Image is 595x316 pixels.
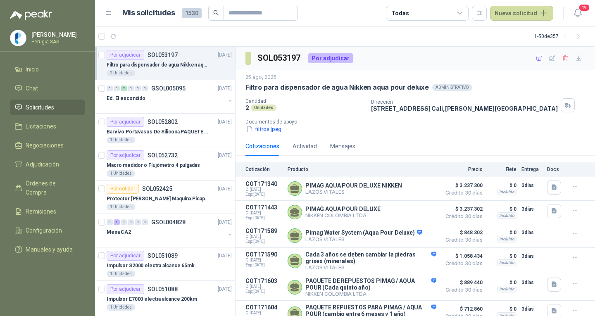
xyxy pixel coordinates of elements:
p: PIMAG AQUA POUR DELUXE [305,206,381,212]
p: PIMAG AQUA POUR DELUXE NIKKEN [305,182,402,189]
p: $ 0 [488,304,516,314]
a: Por adjudicarSOL052732[DATE] Macro medidor o Flujómetro 4 pulgadas1 Unidades [95,147,235,181]
p: Barvivo Portavasos De Silicona PAQUETE 6 Unidades Negro Con Soporte Antideslizantes [107,128,209,136]
p: COT171603 [245,278,283,284]
span: $ 3.237.300 [441,181,483,190]
p: COT171443 [245,204,283,211]
span: search [213,10,219,16]
div: Mensajes [330,142,355,151]
div: Incluido [497,212,516,219]
div: Todas [391,9,409,18]
p: Cantidad [245,98,364,104]
a: Por adjudicarSOL053197[DATE] Filtro para dispensador de agua Nikken aqua pour deluxe2 Unidades [95,47,235,80]
p: Dirección [371,99,558,105]
a: Adjudicación [10,157,85,172]
span: Solicitudes [26,103,54,112]
p: 3 días [521,278,542,287]
p: $ 0 [488,228,516,238]
p: [DATE] [218,285,232,293]
p: SOL052425 [142,186,172,192]
a: Solicitudes [10,100,85,115]
div: 0 [135,219,141,225]
p: Ed. El escondido [107,95,145,102]
span: Negociaciones [26,141,64,150]
span: Manuales y ayuda [26,245,73,254]
p: LAZOS VITALES [305,189,402,195]
a: Por adjudicarSOL051088[DATE] Impulsor E7000 electra alcance 200km1 Unidades [95,281,235,314]
div: Por adjudicar [308,53,353,63]
a: Manuales y ayuda [10,242,85,257]
div: Por adjudicar [107,50,144,60]
p: SOL052732 [148,152,178,158]
div: Incluido [497,286,516,292]
div: 1 Unidades [107,271,135,277]
span: Crédito 30 días [441,190,483,195]
a: Remisiones [10,204,85,219]
p: [DATE] [218,252,232,260]
a: Por adjudicarSOL052802[DATE] Barvivo Portavasos De Silicona PAQUETE 6 Unidades Negro Con Soporte ... [95,114,235,147]
span: Crédito 30 días [441,287,483,292]
span: C: [DATE] [245,311,283,316]
p: Docs [547,166,564,172]
a: 0 1 0 0 0 0 GSOL004828[DATE] Mesa CA2 [107,217,233,244]
p: [DATE] [218,219,232,226]
p: Filtro para dispensador de agua Nikken aqua pour deluxe [107,61,209,69]
div: Cotizaciones [245,142,279,151]
p: GSOL005095 [151,86,186,91]
span: C: [DATE] [245,258,283,263]
p: SOL051088 [148,286,178,292]
p: GSOL004828 [151,219,186,225]
div: Por adjudicar [107,284,144,294]
a: Órdenes de Compra [10,176,85,200]
p: Cotización [245,166,283,172]
a: Inicio [10,62,85,77]
div: 1 Unidades [107,304,135,311]
div: 1 Unidades [107,137,135,143]
p: [DATE] [218,118,232,126]
span: Exp: [DATE] [245,263,283,268]
p: 25 ago, 2025 [245,74,276,81]
span: Licitaciones [26,122,56,131]
div: 0 [142,86,148,91]
div: 0 [107,219,113,225]
h1: Mis solicitudes [122,7,175,19]
div: Incluido [497,189,516,195]
p: Perugia SAS [31,39,83,44]
span: C: [DATE] [245,211,283,216]
a: Chat [10,81,85,96]
p: Protector [PERSON_NAME] Maquina Picapasto: [PERSON_NAME]. P9MR. Serie: 2973 [107,195,209,203]
p: 3 días [521,204,542,214]
p: Pimag Water System (Aqua Pour Deluxe) [305,229,422,237]
h3: SOL053197 [257,52,302,64]
span: $ 1.058.434 [441,251,483,261]
span: C: [DATE] [245,284,283,289]
p: COT171590 [245,251,283,258]
p: $ 0 [488,181,516,190]
a: Licitaciones [10,119,85,134]
span: Remisiones [26,207,56,216]
a: Negociaciones [10,138,85,153]
p: $ 0 [488,204,516,214]
button: filtros.jpeg [245,125,282,133]
div: 2 Unidades [107,70,135,76]
div: Por adjudicar [107,150,144,160]
div: 0 [128,86,134,91]
span: $ 3.237.302 [441,204,483,214]
p: Filtro para dispensador de agua Nikken aqua pour deluxe [245,83,429,92]
a: Configuración [10,223,85,238]
p: NIKKEN COLOMBIA LTDA [305,291,436,297]
span: Exp: [DATE] [245,216,283,221]
p: PAQUETE DE REPUESTOS PIMAG / AQUA POUR (Cada quinto año) [305,278,436,291]
span: Exp: [DATE] [245,192,283,197]
div: 0 [142,219,148,225]
a: Por cotizarSOL052425[DATE] Protector [PERSON_NAME] Maquina Picapasto: [PERSON_NAME]. P9MR. Serie:... [95,181,235,214]
p: SOL051089 [148,253,178,259]
p: Cada 3 años se deben cambiar la piedras grises (minerales) [305,251,436,264]
div: 1 Unidades [107,204,135,210]
p: Producto [288,166,436,172]
span: C: [DATE] [245,187,283,192]
p: SOL053197 [148,52,178,58]
p: [PERSON_NAME] [31,32,83,38]
button: 19 [570,6,585,21]
div: 0 [135,86,141,91]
